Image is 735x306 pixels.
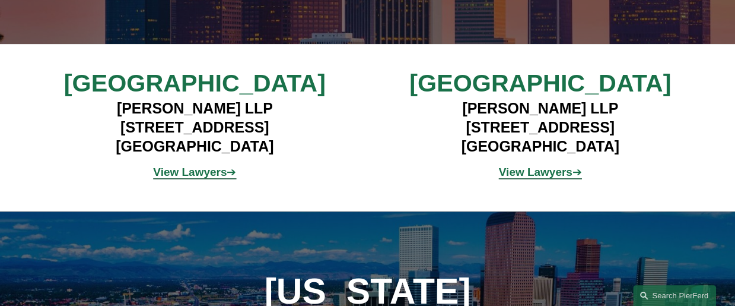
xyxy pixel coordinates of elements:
span: [GEOGRAPHIC_DATA] [409,70,671,97]
h4: [PERSON_NAME] LLP [STREET_ADDRESS] [GEOGRAPHIC_DATA] [396,99,684,156]
span: ➔ [499,166,582,178]
span: ➔ [153,166,236,178]
span: [GEOGRAPHIC_DATA] [64,70,326,97]
a: View Lawyers➔ [153,166,236,178]
a: Search this site [633,285,716,306]
strong: View Lawyers [499,166,572,178]
strong: View Lawyers [153,166,227,178]
a: View Lawyers➔ [499,166,582,178]
h4: [PERSON_NAME] LLP [STREET_ADDRESS] [GEOGRAPHIC_DATA] [51,99,339,156]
